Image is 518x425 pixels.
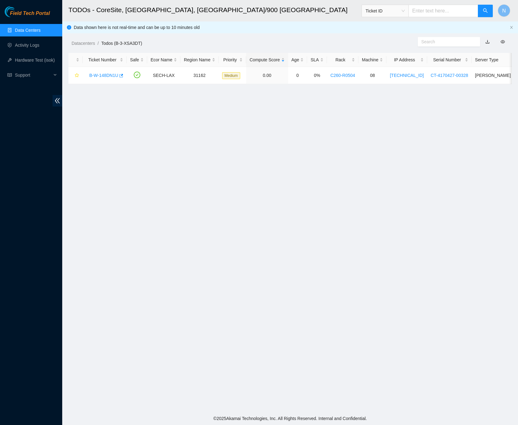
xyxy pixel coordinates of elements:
[180,67,219,84] td: 31162
[485,39,490,44] a: download
[481,37,494,47] button: download
[246,67,288,84] td: 0.00
[288,67,307,84] td: 0
[7,73,12,77] span: read
[147,67,180,84] td: SECH-LAX
[15,69,52,81] span: Support
[75,73,79,78] span: star
[15,58,55,63] a: Hardware Test (isok)
[366,6,405,16] span: Ticket ID
[358,67,386,84] td: 08
[5,6,31,17] img: Akamai Technologies
[101,41,142,46] a: Todos (B-3-XSA3DT)
[390,73,424,78] a: [TECHNICAL_ID]
[510,26,513,30] button: close
[483,8,488,14] span: search
[134,72,140,78] span: check-circle
[15,43,40,48] a: Activity Logs
[72,41,95,46] a: Datacenters
[89,73,118,78] a: B-W-148DN1U
[498,4,510,17] button: N
[5,11,50,19] a: Akamai TechnologiesField Tech Portal
[501,40,505,44] span: eye
[307,67,327,84] td: 0%
[510,26,513,29] span: close
[431,73,468,78] a: CT-4170427-00328
[222,72,240,79] span: Medium
[408,5,478,17] input: Enter text here...
[478,5,493,17] button: search
[15,28,40,33] a: Data Centers
[53,95,62,106] span: double-left
[10,11,50,17] span: Field Tech Portal
[421,38,472,45] input: Search
[502,7,506,15] span: N
[72,70,79,80] button: star
[97,41,99,46] span: /
[330,73,355,78] a: C260-R0504
[62,412,518,425] footer: © 2025 Akamai Technologies, Inc. All Rights Reserved. Internal and Confidential.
